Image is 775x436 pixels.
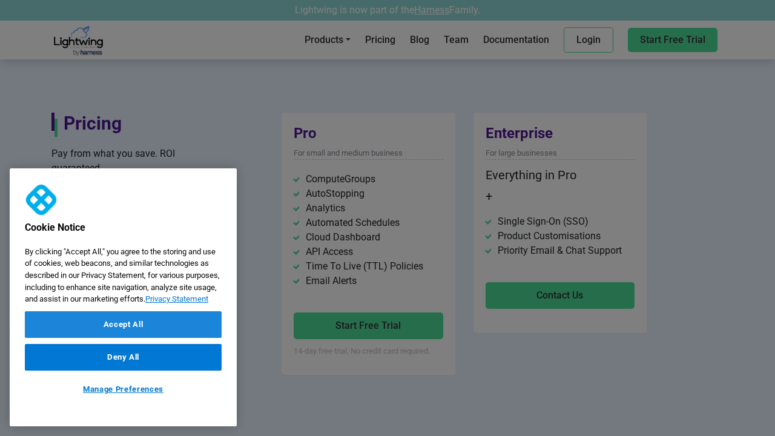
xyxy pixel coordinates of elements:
img: Company Logo [22,180,61,219]
button: Manage Preferences [25,377,222,402]
button: Accept All [25,311,222,338]
div: By clicking "Accept All," you agree to the storing and use of cookies, web beacons, and similar t... [10,240,237,311]
div: Cookie banner [10,168,237,426]
a: More information about your privacy, opens in a new tab [145,294,208,303]
button: Deny All [25,344,222,371]
div: Cookie Notice [10,168,237,426]
h2: Cookie Notice [10,222,206,240]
